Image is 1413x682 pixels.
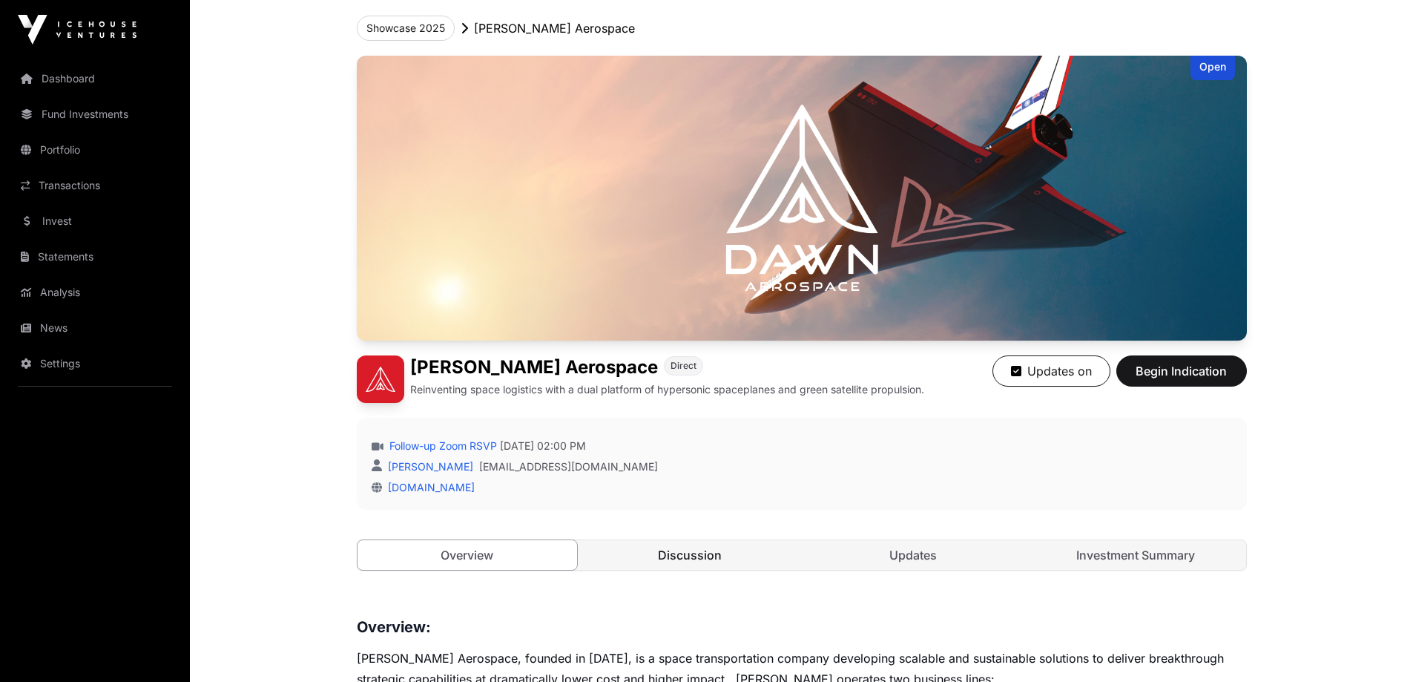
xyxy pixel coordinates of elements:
[358,540,1246,570] nav: Tabs
[357,56,1247,341] img: Dawn Aerospace
[500,439,586,453] span: [DATE] 02:00 PM
[1116,370,1247,385] a: Begin Indication
[357,16,455,41] button: Showcase 2025
[12,169,178,202] a: Transactions
[803,540,1024,570] a: Updates
[1135,362,1228,380] span: Begin Indication
[357,355,404,403] img: Dawn Aerospace
[12,62,178,95] a: Dashboard
[12,312,178,344] a: News
[1116,355,1247,387] button: Begin Indication
[12,98,178,131] a: Fund Investments
[12,205,178,237] a: Invest
[580,540,800,570] a: Discussion
[385,460,473,473] a: [PERSON_NAME]
[1026,540,1246,570] a: Investment Summary
[12,276,178,309] a: Analysis
[12,240,178,273] a: Statements
[12,347,178,380] a: Settings
[357,540,579,571] a: Overview
[410,382,924,397] p: Reinventing space logistics with a dual platform of hypersonic spaceplanes and green satellite pr...
[12,134,178,166] a: Portfolio
[386,439,497,453] a: Follow-up Zoom RSVP
[1190,56,1235,80] div: Open
[671,360,696,372] span: Direct
[474,19,635,37] p: [PERSON_NAME] Aerospace
[382,481,475,494] a: [DOMAIN_NAME]
[357,615,1247,639] h3: Overview:
[1339,611,1413,682] iframe: Chat Widget
[410,355,658,379] h1: [PERSON_NAME] Aerospace
[479,459,658,474] a: [EMAIL_ADDRESS][DOMAIN_NAME]
[18,15,136,45] img: Icehouse Ventures Logo
[992,355,1110,387] button: Updates on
